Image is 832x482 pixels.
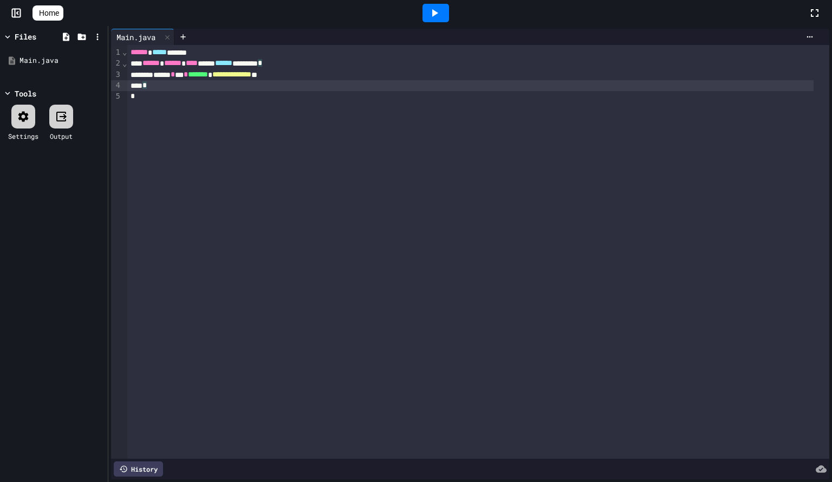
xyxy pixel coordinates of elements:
span: Fold line [122,48,127,56]
div: Output [50,131,73,141]
div: 4 [111,80,122,91]
div: 2 [111,58,122,69]
div: Main.java [111,29,174,45]
a: Home [32,5,63,21]
div: Files [15,31,36,42]
div: 3 [111,69,122,80]
div: History [114,461,163,477]
div: 1 [111,47,122,58]
span: Fold line [122,59,127,68]
span: Home [39,8,59,18]
div: 5 [111,91,122,102]
div: Tools [15,88,36,99]
div: Main.java [111,31,161,43]
div: Main.java [19,55,104,66]
div: Settings [8,131,38,141]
